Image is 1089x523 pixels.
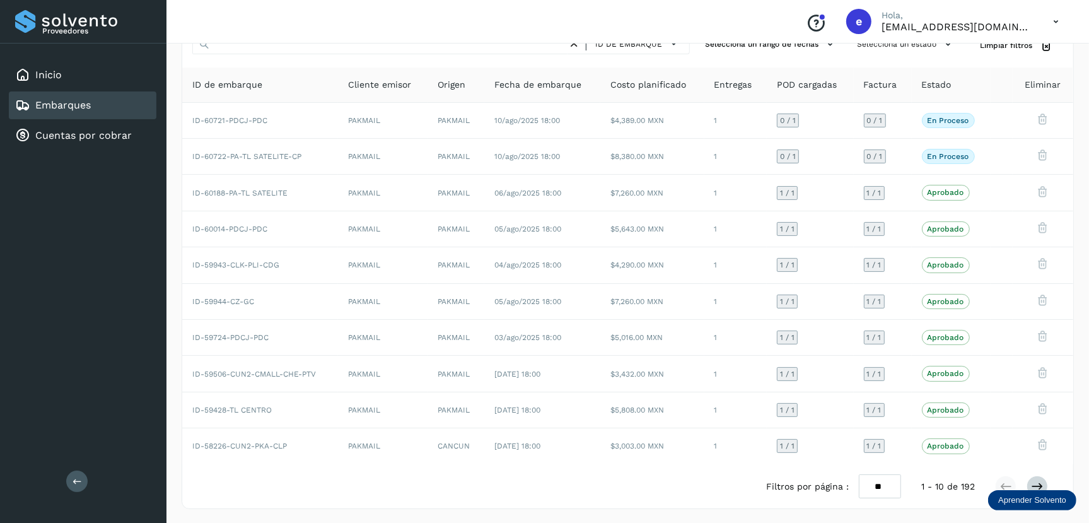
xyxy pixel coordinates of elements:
button: Limpiar filtros [970,34,1063,57]
td: 1 [704,320,767,356]
td: $5,016.00 MXN [600,320,704,356]
span: ID de embarque [595,38,662,50]
td: $5,808.00 MXN [600,392,704,428]
td: $8,380.00 MXN [600,139,704,175]
span: 05/ago/2025 18:00 [494,297,561,306]
span: 03/ago/2025 18:00 [494,333,561,342]
div: Embarques [9,91,156,119]
span: 1 / 1 [780,334,795,341]
span: 06/ago/2025 18:00 [494,189,561,197]
span: ID-60014-PDCJ-PDC [192,225,267,233]
span: [DATE] 18:00 [494,370,540,379]
td: 1 [704,211,767,247]
span: ID-59944-CZ-GC [192,297,254,306]
td: PAKMAIL [338,284,428,320]
span: 1 / 1 [867,298,882,305]
span: 1 / 1 [867,225,882,233]
span: 1 / 1 [780,370,795,378]
span: Estado [922,78,952,91]
span: Fecha de embarque [494,78,581,91]
span: ID-60721-PDCJ-PDC [192,116,267,125]
span: [DATE] 18:00 [494,442,540,450]
td: PAKMAIL [338,175,428,211]
p: Aprobado [928,406,964,414]
p: En proceso [928,116,969,125]
span: Origen [438,78,465,91]
td: $4,290.00 MXN [600,247,704,283]
span: Cliente emisor [348,78,411,91]
span: 0 / 1 [780,117,796,124]
p: ebenezer5009@gmail.com [882,21,1033,33]
p: Hola, [882,10,1033,21]
p: Aprobado [928,442,964,450]
p: Aprobado [928,188,964,197]
td: PAKMAIL [428,392,484,428]
div: Inicio [9,61,156,89]
span: 1 / 1 [867,442,882,450]
p: Aprobado [928,297,964,306]
td: PAKMAIL [428,356,484,392]
td: 1 [704,284,767,320]
td: $7,260.00 MXN [600,284,704,320]
a: Cuentas por cobrar [35,129,132,141]
td: PAKMAIL [338,211,428,247]
button: Selecciona un rango de fechas [700,34,842,55]
button: Selecciona un estado [852,34,960,55]
td: CANCUN [428,428,484,464]
span: 1 - 10 de 192 [921,480,975,493]
span: 1 / 1 [780,406,795,414]
span: 10/ago/2025 18:00 [494,116,560,125]
div: Cuentas por cobrar [9,122,156,150]
span: ID-60188-PA-TL SATELITE [192,189,288,197]
p: Aprobado [928,333,964,342]
span: POD cargadas [777,78,837,91]
td: PAKMAIL [428,284,484,320]
td: $7,260.00 MXN [600,175,704,211]
td: PAKMAIL [428,247,484,283]
td: 1 [704,356,767,392]
span: 0 / 1 [867,117,883,124]
span: 1 / 1 [780,298,795,305]
div: Aprender Solvento [988,490,1076,510]
span: 10/ago/2025 18:00 [494,152,560,161]
td: 1 [704,139,767,175]
td: 1 [704,103,767,139]
span: ID-58226-CUN2-PKA-CLP [192,442,287,450]
span: ID de embarque [192,78,262,91]
td: PAKMAIL [428,175,484,211]
p: Proveedores [42,26,151,35]
span: ID-59428-TL CENTRO [192,406,272,414]
span: 05/ago/2025 18:00 [494,225,561,233]
span: 0 / 1 [867,153,883,160]
span: Costo planificado [610,78,686,91]
p: Aprobado [928,261,964,269]
span: Entregas [714,78,752,91]
td: PAKMAIL [428,139,484,175]
span: Eliminar [1025,78,1061,91]
td: PAKMAIL [428,211,484,247]
td: PAKMAIL [338,103,428,139]
span: 1 / 1 [780,225,795,233]
span: 1 / 1 [867,261,882,269]
p: Aprender Solvento [998,495,1066,505]
span: 1 / 1 [780,189,795,197]
p: Aprobado [928,369,964,378]
td: 1 [704,428,767,464]
span: 1 / 1 [780,261,795,269]
td: PAKMAIL [428,320,484,356]
td: 1 [704,247,767,283]
td: PAKMAIL [338,320,428,356]
button: ID de embarque [591,35,684,53]
span: 1 / 1 [867,406,882,414]
span: 1 / 1 [780,442,795,450]
span: ID-59506-CUN2-CMALL-CHE-PTV [192,370,316,379]
td: $5,643.00 MXN [600,211,704,247]
span: 1 / 1 [867,334,882,341]
span: 04/ago/2025 18:00 [494,261,561,269]
td: $3,432.00 MXN [600,356,704,392]
span: Filtros por página : [766,480,849,493]
span: ID-59724-PDCJ-PDC [192,333,269,342]
td: PAKMAIL [428,103,484,139]
span: 1 / 1 [867,189,882,197]
td: PAKMAIL [338,139,428,175]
